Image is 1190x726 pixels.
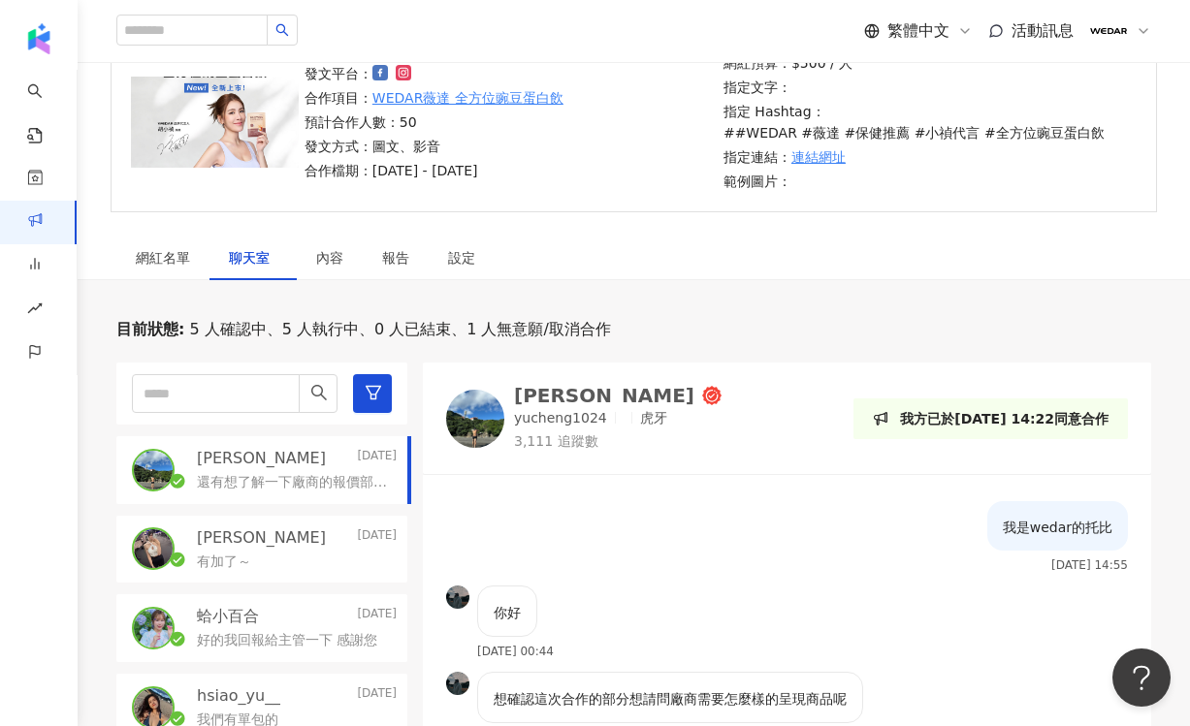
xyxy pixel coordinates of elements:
[640,409,667,428] p: 虎牙
[134,609,173,647] img: KOL Avatar
[357,606,397,627] p: [DATE]
[305,160,563,181] p: 合作檔期：[DATE] - [DATE]
[724,122,1105,143] p: ##WEDAR #薇達 #保健推薦 #小禎代言 #全方位豌豆蛋白飲
[514,409,607,428] p: yucheng1024
[887,20,949,42] span: 繁體中文
[27,70,66,145] a: search
[1090,13,1127,49] img: 07016.png
[446,386,722,451] a: KOL Avatar[PERSON_NAME]yucheng1024虎牙3,111 追蹤數
[382,247,409,268] div: 報告
[1051,558,1128,572] p: [DATE] 14:55
[305,136,563,157] p: 發文方式：圖文、影音
[197,631,377,650] p: 好的我回報給主管一下 感謝您
[136,247,190,268] div: 網紅名單
[724,146,1131,168] p: 指定連結：
[724,171,1131,192] p: 範例圖片：
[316,247,343,268] div: 內容
[197,448,326,469] p: [PERSON_NAME]
[116,319,184,340] p: 目前狀態 :
[357,685,397,707] p: [DATE]
[23,23,54,54] img: logo icon
[357,448,397,469] p: [DATE]
[305,63,563,84] p: 發文平台：
[197,552,251,572] p: 有加了～
[724,52,1131,74] p: 網紅預算：$500 / 人
[477,645,554,658] p: [DATE] 00:44
[494,688,847,710] p: 想確認這次合作的部分想請問廠商需要怎麼樣的呈現商品呢
[724,77,1131,98] p: 指定文字：
[365,384,382,401] span: filter
[184,319,610,340] span: 5 人確認中、5 人執行中、0 人已結束、1 人無意願/取消合作
[229,251,277,265] span: 聊天室
[1003,517,1112,538] p: 我是wedar的托比
[1012,21,1074,40] span: 活動訊息
[27,289,43,332] span: rise
[197,685,280,707] p: hsiao_yu__
[275,23,289,37] span: search
[357,527,397,549] p: [DATE]
[494,602,521,623] p: 你好
[310,384,328,401] span: search
[448,247,475,268] div: 設定
[446,585,469,609] img: KOL Avatar
[446,672,469,695] img: KOL Avatar
[197,606,259,627] p: 蛤小百合
[900,408,1109,429] p: 我方已於[DATE] 14:22同意合作
[134,529,173,568] img: KOL Avatar
[514,386,694,405] div: [PERSON_NAME]
[197,473,389,492] p: 還有想了解一下廠商的報價部分謝謝
[134,451,173,489] img: KOL Avatar
[372,87,563,109] a: WEDAR薇達 全方位豌豆蛋白飲
[131,77,299,169] img: WEDAR薇達 全方位豌豆蛋白飲
[1112,648,1171,707] iframe: Help Scout Beacon - Open
[305,111,563,133] p: 預計合作人數：50
[724,101,1131,143] p: 指定 Hashtag：
[446,390,504,448] img: KOL Avatar
[305,87,563,109] p: 合作項目：
[514,432,722,452] p: 3,111 追蹤數
[197,527,326,549] p: [PERSON_NAME]
[791,146,846,168] a: 連結網址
